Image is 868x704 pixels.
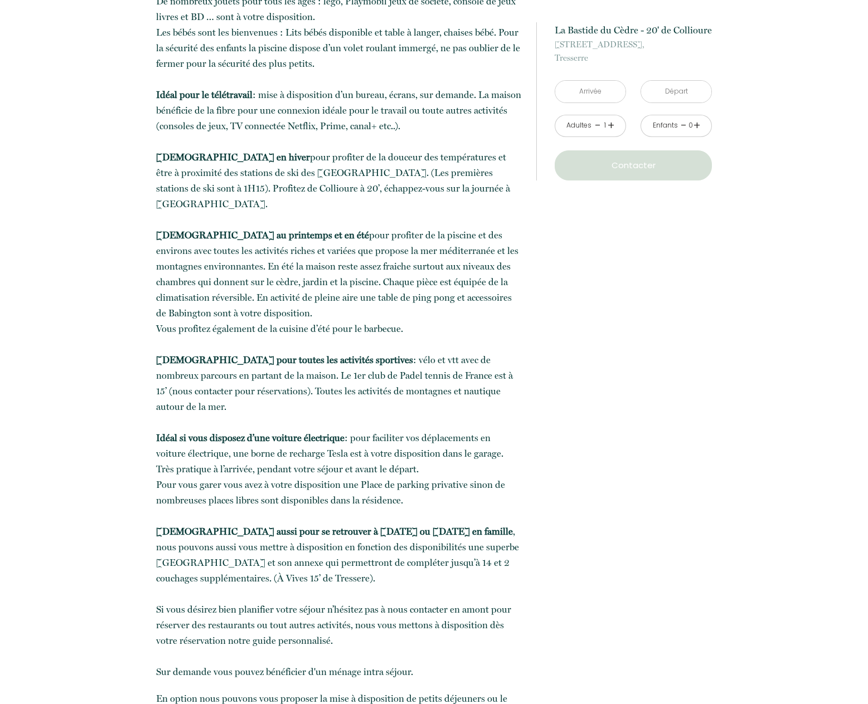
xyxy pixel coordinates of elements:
div: Enfants [653,120,678,131]
a: - [595,117,601,134]
button: Contacter [555,150,712,180]
strong: [DEMOGRAPHIC_DATA] pour toutes les activités sportives [156,354,413,365]
strong: Idéal pour le télétravail [156,89,253,100]
p: Contacter [559,159,708,172]
a: - [681,117,687,134]
strong: [DEMOGRAPHIC_DATA] en hiver [156,151,310,163]
a: + [608,117,614,134]
div: 1 [602,120,608,131]
span: [STREET_ADDRESS], [555,38,712,51]
strong: [DEMOGRAPHIC_DATA] aussi pour se retrouver à [DATE] ou [DATE] en famille [156,526,513,537]
strong: [DEMOGRAPHIC_DATA] au printemps et en été [156,229,369,241]
div: Adultes [566,120,591,131]
p: Tresserre [555,38,712,65]
strong: Idéal si vous disposez d’une voiture électrique [156,432,345,443]
a: + [694,117,700,134]
p: La Bastide du Cèdre - 20' de Collioure [555,22,712,38]
input: Arrivée [555,81,625,102]
input: Départ [641,81,711,102]
div: 0 [688,120,694,131]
